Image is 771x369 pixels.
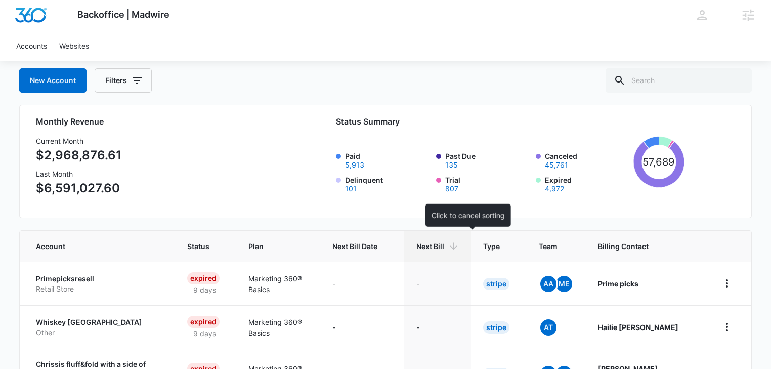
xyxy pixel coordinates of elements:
[445,175,530,192] label: Trial
[483,278,509,290] div: Stripe
[345,175,430,192] label: Delinquent
[719,319,735,335] button: home
[642,155,675,168] tspan: 57,689
[95,68,152,93] button: Filters
[345,185,357,192] button: Delinquent
[540,276,556,292] span: AA
[187,272,220,284] div: Expired
[540,319,556,336] span: At
[187,284,222,295] p: 9 days
[36,146,122,165] p: $2,968,876.61
[332,241,377,252] span: Next Bill Date
[248,273,308,295] p: Marketing 360® Basics
[77,9,169,20] span: Backoffice | Madwire
[19,68,87,93] a: New Account
[36,284,163,294] p: Retail Store
[545,161,568,169] button: Canceled
[483,321,509,334] div: Stripe
[445,151,530,169] label: Past Due
[598,279,638,288] strong: Prime picks
[445,161,458,169] button: Past Due
[545,185,564,192] button: Expired
[320,305,404,349] td: -
[483,241,500,252] span: Type
[36,317,163,337] a: Whiskey [GEOGRAPHIC_DATA]Other
[598,323,678,332] strong: Hailie [PERSON_NAME]
[248,317,308,338] p: Marketing 360® Basics
[36,115,261,128] h2: Monthly Revenue
[545,175,629,192] label: Expired
[248,241,308,252] span: Plan
[336,115,684,128] h2: Status Summary
[36,274,163,294] a: PrimepicksresellRetail Store
[36,327,163,338] p: Other
[187,328,222,339] p: 9 days
[36,169,122,179] h3: Last Month
[36,179,122,197] p: $6,591,027.60
[416,241,444,252] span: Next Bill
[545,151,629,169] label: Canceled
[345,151,430,169] label: Paid
[53,30,95,61] a: Websites
[345,161,364,169] button: Paid
[404,262,471,305] td: -
[36,274,163,284] p: Primepicksresell
[10,30,53,61] a: Accounts
[556,276,572,292] span: ME
[606,68,752,93] input: Search
[36,136,122,146] h3: Current Month
[187,316,220,328] div: Expired
[539,241,559,252] span: Team
[404,305,471,349] td: -
[187,241,209,252] span: Status
[36,317,163,327] p: Whiskey [GEOGRAPHIC_DATA]
[36,241,148,252] span: Account
[445,185,458,192] button: Trial
[425,204,511,227] div: Click to cancel sorting
[320,262,404,305] td: -
[598,241,695,252] span: Billing Contact
[719,275,735,292] button: home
